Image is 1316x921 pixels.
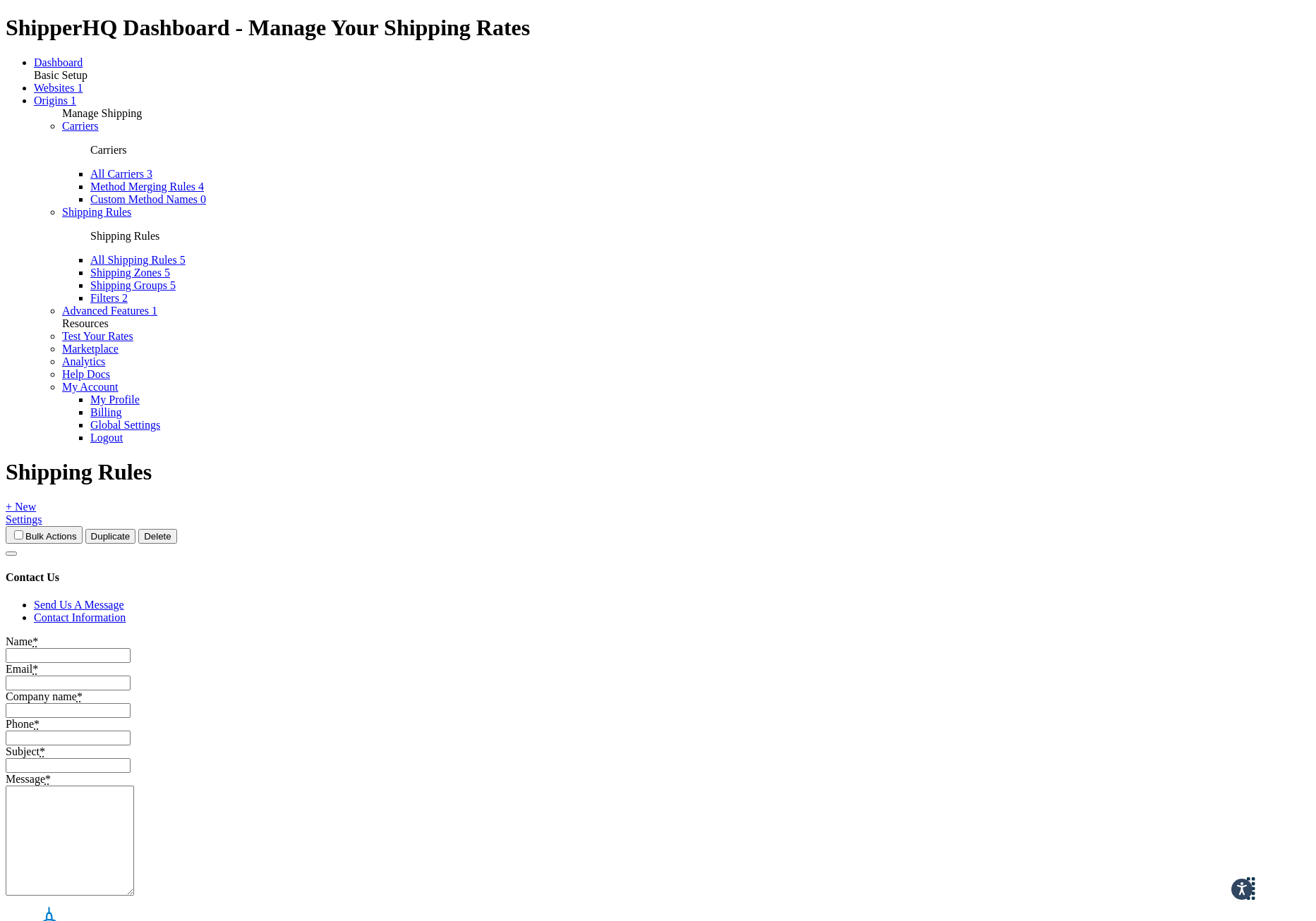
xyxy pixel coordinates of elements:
li: Global Settings [90,419,1310,432]
li: Help Docs [62,368,1310,381]
span: Custom Method Names [90,193,198,205]
li: Shipping Groups [90,279,1310,292]
a: Origins 1 [34,94,76,106]
a: Test Your Rates [62,330,133,342]
a: + New [6,501,36,513]
span: Shipping Groups [90,279,167,291]
a: Send Us A Message [34,599,124,611]
a: Shipping Groups 5 [90,279,176,291]
li: Websites [34,82,1310,94]
span: Origins [34,94,68,106]
span: 1 [71,94,76,106]
abbr: required [34,718,40,730]
a: Global Settings [90,419,160,431]
span: 0 [200,193,206,205]
span: 2 [122,292,128,304]
span: All Shipping Rules [90,254,177,266]
span: My Account [62,381,119,393]
span: 1 [152,305,157,317]
span: Websites [34,82,74,94]
li: Carriers [62,120,1310,206]
label: Company name [6,690,83,702]
a: Shipping Zones 5 [90,267,170,279]
li: My Account [62,381,1310,444]
a: Custom Method Names 0 [90,193,206,205]
label: Email [6,663,38,675]
button: Bulk Actions [6,526,83,544]
li: Origins [34,94,1310,107]
li: Test Your Rates [62,330,1310,343]
div: Resources [62,317,1310,330]
h1: Shipping Rules [6,459,1310,485]
abbr: required [32,663,38,675]
li: Filters [90,292,1310,305]
a: Filters 2 [90,292,128,304]
div: Drag [1240,867,1262,910]
li: All Carriers [90,168,1310,181]
span: 4 [198,181,204,193]
a: Dashboard [34,56,83,68]
h4: Contact Us [6,571,1310,584]
abbr: required [77,690,83,702]
label: Subject [6,745,45,757]
span: Shipping Zones [90,267,162,279]
div: Basic Setup [34,69,1310,82]
a: Analytics [62,355,105,367]
a: Method Merging Rules 4 [90,181,204,193]
span: All Carriers [90,168,144,180]
button: Duplicate [85,529,136,544]
abbr: required [40,745,45,757]
a: Billing [90,406,121,418]
li: My Profile [90,394,1310,406]
span: Method Merging Rules [90,181,195,193]
a: Help Docs [62,368,110,380]
a: Marketplace [62,343,119,355]
a: Websites 1 [34,82,83,94]
a: Settings [6,513,42,525]
label: Phone [6,718,40,730]
button: Delete [138,529,177,544]
abbr: required [32,635,38,647]
label: Name [6,635,38,647]
span: 5 [170,279,176,291]
li: Shipping Rules [62,206,1310,305]
label: Message [6,773,51,785]
a: Shipping Rules [62,206,131,218]
li: Billing [90,406,1310,419]
li: Analytics [62,355,1310,368]
h1: ShipperHQ Dashboard - Manage Your Shipping Rates [6,15,1310,41]
p: Carriers [90,144,1310,157]
span: Filters [90,292,119,304]
abbr: required [45,773,51,785]
li: Custom Method Names [90,193,1310,206]
li: Advanced Features [62,305,1310,317]
li: Dashboard [34,56,1310,69]
li: All Shipping Rules [90,254,1310,267]
iframe: Chat Widget [1062,757,1316,921]
a: Logout [90,432,123,444]
li: Method Merging Rules [90,181,1310,193]
a: My Profile [90,394,140,405]
a: All Shipping Rules 5 [90,254,186,266]
span: 1 [77,82,83,94]
span: 5 [164,267,170,279]
li: Marketplace [62,343,1310,355]
span: 5 [180,254,186,266]
a: Carriers [62,120,99,132]
li: Shipping Zones [90,267,1310,279]
a: Contact Information [34,611,126,623]
span: 3 [147,168,152,180]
